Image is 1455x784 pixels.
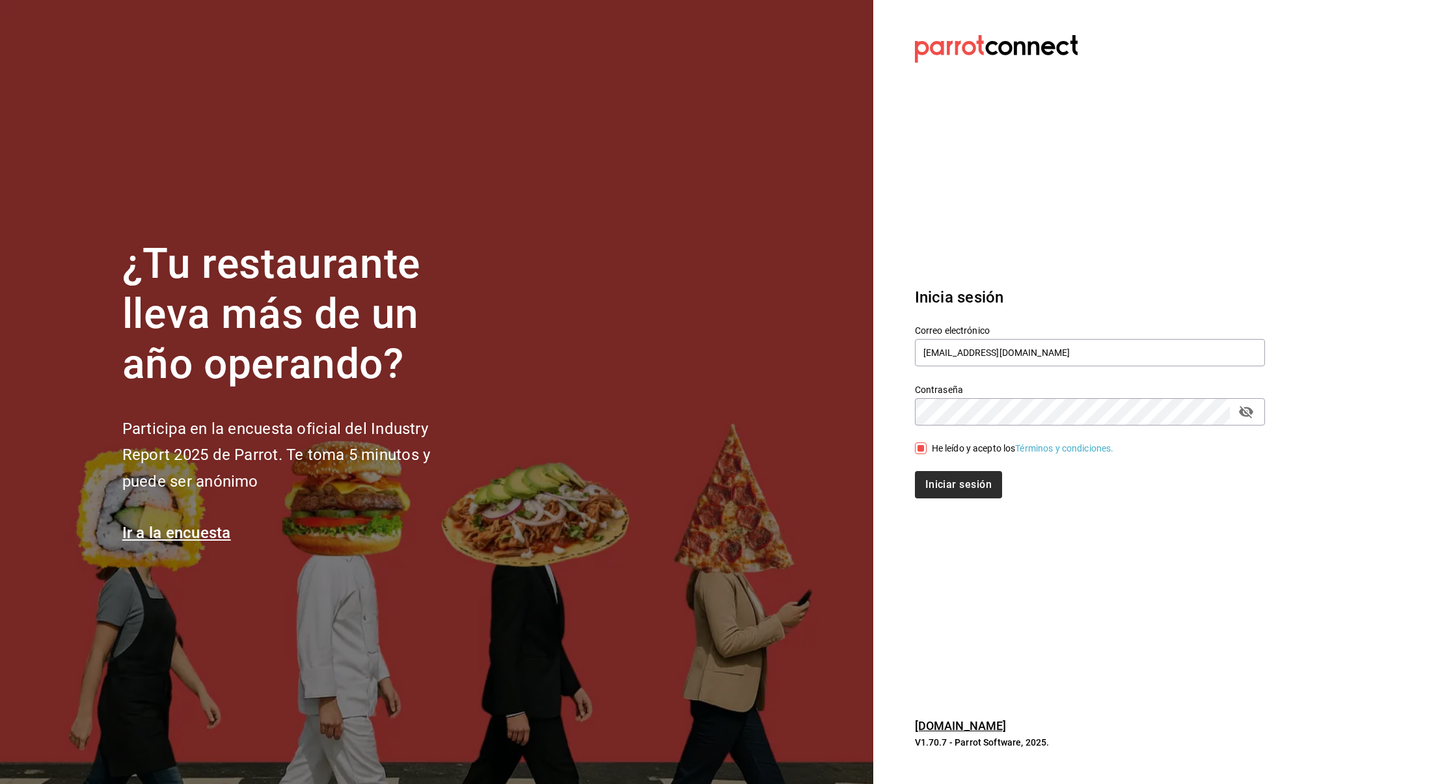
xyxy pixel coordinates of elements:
h3: Inicia sesión [915,286,1265,309]
div: He leído y acepto los [932,442,1114,455]
label: Correo electrónico [915,326,1265,335]
button: Iniciar sesión [915,471,1002,498]
p: V1.70.7 - Parrot Software, 2025. [915,736,1265,749]
input: Ingresa tu correo electrónico [915,339,1265,366]
a: Ir a la encuesta [122,524,231,542]
a: Términos y condiciones. [1015,443,1113,453]
button: passwordField [1235,401,1257,423]
h2: Participa en la encuesta oficial del Industry Report 2025 de Parrot. Te toma 5 minutos y puede se... [122,416,474,495]
label: Contraseña [915,385,1265,394]
a: [DOMAIN_NAME] [915,719,1007,733]
h1: ¿Tu restaurante lleva más de un año operando? [122,239,474,389]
